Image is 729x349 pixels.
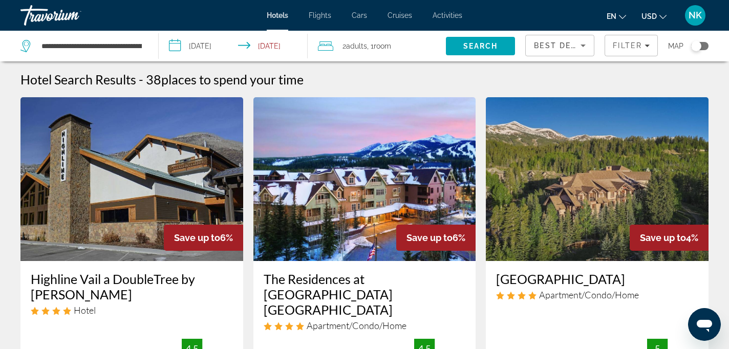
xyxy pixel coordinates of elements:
div: 6% [164,225,243,251]
button: Travelers: 2 adults, 0 children [308,31,446,61]
div: 4 star Apartment [496,289,698,300]
a: The Residences at [GEOGRAPHIC_DATA] [GEOGRAPHIC_DATA] [264,271,466,317]
span: places to spend your time [161,72,304,87]
span: Save up to [174,232,220,243]
span: - [139,72,143,87]
span: en [607,12,616,20]
a: Travorium [20,2,123,29]
span: NK [689,10,702,20]
a: Highline Vail a DoubleTree by [PERSON_NAME] [31,271,233,302]
span: 2 [342,39,367,53]
span: Save up to [406,232,453,243]
button: Toggle map [683,41,709,51]
a: Flights [309,11,331,19]
button: User Menu [682,5,709,26]
button: Change currency [641,9,667,24]
mat-select: Sort by [534,39,586,52]
button: Filters [605,35,658,56]
span: Apartment/Condo/Home [307,320,406,331]
span: Best Deals [534,41,587,50]
button: Search [446,37,515,55]
a: Cars [352,11,367,19]
span: Search [463,42,498,50]
a: Hotels [267,11,288,19]
span: Map [668,39,683,53]
span: Room [374,42,391,50]
h1: Hotel Search Results [20,72,136,87]
span: Hotel [74,304,96,316]
button: Change language [607,9,626,24]
img: Mountain Thunder Lodge [486,97,709,261]
span: Adults [346,42,367,50]
a: [GEOGRAPHIC_DATA] [496,271,698,287]
span: Apartment/Condo/Home [539,289,639,300]
div: 4% [630,225,709,251]
div: 6% [396,225,476,251]
iframe: Button to launch messaging window [688,308,721,341]
div: 4 star Hotel [31,304,233,316]
button: Select check in and out date [159,31,307,61]
span: , 1 [367,39,391,53]
input: Search hotel destination [40,38,143,54]
h2: 38 [146,72,304,87]
a: Cruises [388,11,412,19]
span: Save up to [640,232,686,243]
span: Filter [613,41,642,50]
div: 4 star Apartment [264,320,466,331]
a: Activities [433,11,462,19]
img: Highline Vail a DoubleTree by Hilton [20,97,243,261]
span: USD [641,12,657,20]
img: The Residences at Main Street Station Breckenridge [253,97,476,261]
